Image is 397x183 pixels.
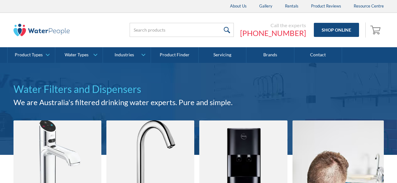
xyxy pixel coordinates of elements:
[8,47,55,63] a: Product Types
[151,47,199,63] a: Product Finder
[246,47,294,63] a: Brands
[15,52,43,58] div: Product Types
[240,22,306,28] div: Call the experts
[130,23,234,37] input: Search products
[294,47,342,63] a: Contact
[103,47,150,63] a: Industries
[240,28,306,38] a: [PHONE_NUMBER]
[369,23,384,38] a: Open empty cart
[115,52,134,58] div: Industries
[55,47,103,63] a: Water Types
[13,24,70,36] img: The Water People
[199,47,246,63] a: Servicing
[314,23,359,37] a: Shop Online
[65,52,89,58] div: Water Types
[370,25,382,35] img: shopping cart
